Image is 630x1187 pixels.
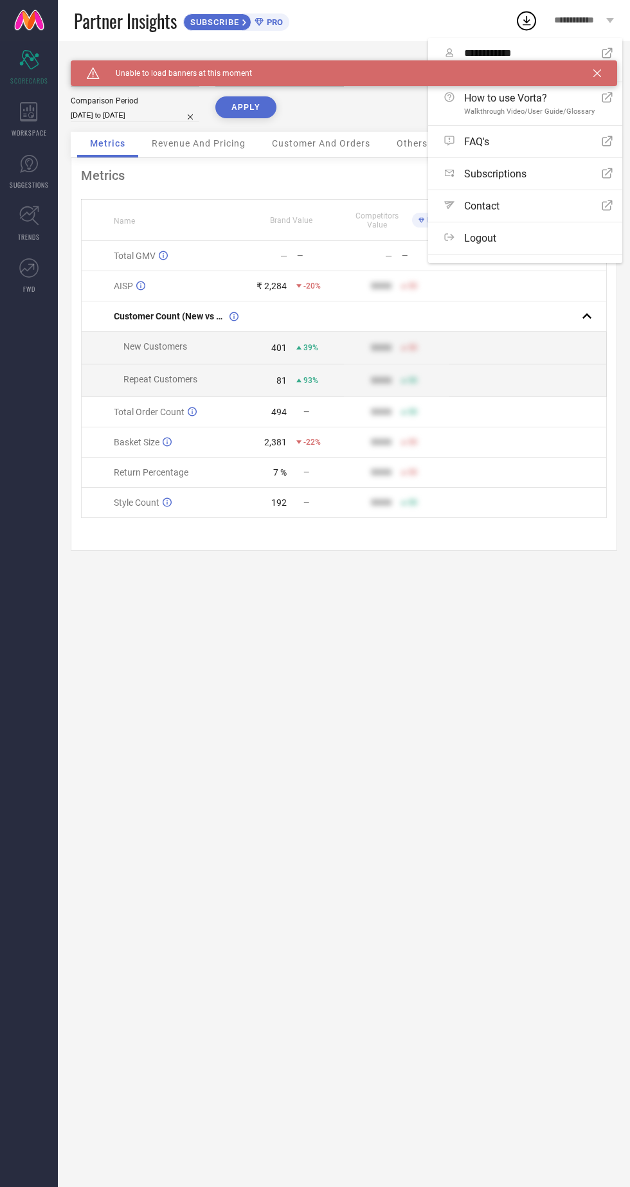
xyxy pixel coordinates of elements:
[23,284,35,294] span: FWD
[408,468,417,477] span: 50
[464,136,489,148] span: FAQ's
[385,251,392,261] div: —
[464,107,595,116] span: Walkthrough Video/User Guide/Glossary
[114,251,156,261] span: Total GMV
[271,343,287,353] div: 401
[408,281,417,290] span: 50
[428,126,622,157] a: FAQ's
[215,96,276,118] button: APPLY
[408,376,417,385] span: 50
[276,375,287,386] div: 81
[152,138,246,148] span: Revenue And Pricing
[271,497,287,508] div: 192
[270,216,312,225] span: Brand Value
[464,92,595,104] span: How to use Vorta?
[10,76,48,85] span: SCORECARDS
[464,200,500,212] span: Contact
[264,17,283,27] span: PRO
[424,216,442,224] span: PRO
[12,128,47,138] span: WORKSPACE
[114,407,184,417] span: Total Order Count
[303,498,309,507] span: —
[371,437,392,447] div: 9999
[184,17,242,27] span: SUBSCRIBE
[114,437,159,447] span: Basket Size
[303,468,309,477] span: —
[114,217,135,226] span: Name
[402,251,448,260] div: —
[428,190,622,222] a: Contact
[408,438,417,447] span: 50
[271,407,287,417] div: 494
[297,251,343,260] div: —
[408,498,417,507] span: 50
[272,138,370,148] span: Customer And Orders
[74,8,177,34] span: Partner Insights
[371,343,392,353] div: 9999
[81,168,607,183] div: Metrics
[114,467,188,477] span: Return Percentage
[371,407,392,417] div: 9999
[371,375,392,386] div: 9999
[303,438,321,447] span: -22%
[280,251,287,261] div: —
[303,281,321,290] span: -20%
[10,180,49,190] span: SUGGESTIONS
[256,281,287,291] div: ₹ 2,284
[371,497,392,508] div: 9999
[71,96,199,105] div: Comparison Period
[18,232,40,242] span: TRENDS
[303,376,318,385] span: 93%
[71,109,199,122] input: Select comparison period
[123,341,187,352] span: New Customers
[397,138,428,148] span: Others
[114,497,159,508] span: Style Count
[464,168,526,180] span: Subscriptions
[264,437,287,447] div: 2,381
[303,407,309,416] span: —
[345,211,409,229] span: Competitors Value
[114,281,133,291] span: AISP
[515,9,538,32] div: Open download list
[371,467,392,477] div: 9999
[100,69,252,78] span: Unable to load banners at this moment
[114,311,226,321] span: Customer Count (New vs Repeat)
[273,467,287,477] div: 7 %
[183,10,289,31] a: SUBSCRIBEPRO
[371,281,392,291] div: 9999
[303,343,318,352] span: 39%
[71,60,199,69] div: Brand
[428,158,622,190] a: Subscriptions
[428,82,622,125] a: How to use Vorta?Walkthrough Video/User Guide/Glossary
[123,374,197,384] span: Repeat Customers
[408,343,417,352] span: 50
[90,138,125,148] span: Metrics
[408,407,417,416] span: 50
[464,232,496,244] span: Logout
